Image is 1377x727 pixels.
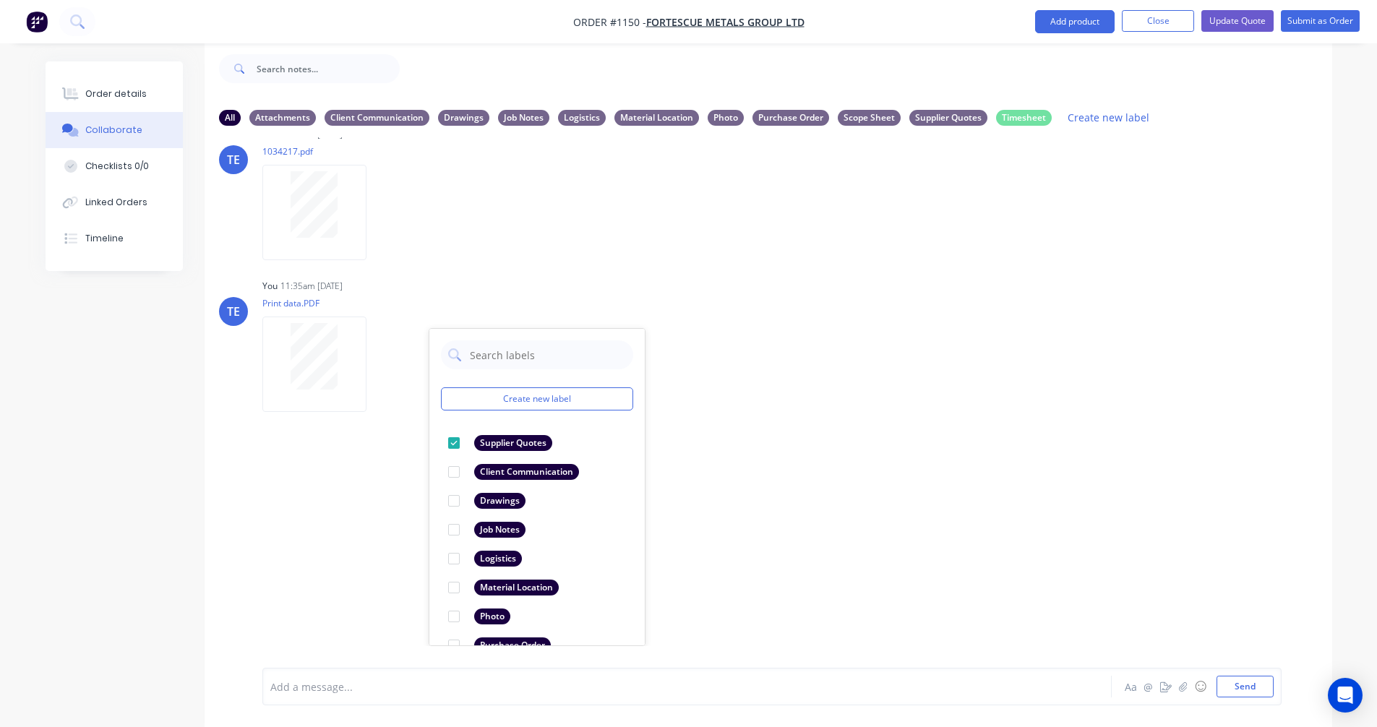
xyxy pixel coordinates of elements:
[46,220,183,257] button: Timeline
[1123,678,1140,695] button: Aa
[85,124,142,137] div: Collaborate
[498,110,549,126] div: Job Notes
[227,151,240,168] div: TE
[1217,676,1274,697] button: Send
[474,580,559,595] div: Material Location
[474,637,551,653] div: Purchase Order
[1122,10,1194,32] button: Close
[257,54,400,83] input: Search notes...
[227,303,240,320] div: TE
[474,608,510,624] div: Photo
[438,110,489,126] div: Drawings
[708,110,744,126] div: Photo
[441,387,633,410] button: Create new label
[468,340,626,369] input: Search labels
[85,87,147,100] div: Order details
[249,110,316,126] div: Attachments
[1281,10,1360,32] button: Submit as Order
[85,196,147,209] div: Linked Orders
[1201,10,1274,32] button: Update Quote
[46,76,183,112] button: Order details
[26,11,48,33] img: Factory
[614,110,699,126] div: Material Location
[573,15,646,29] span: Order #1150 -
[46,184,183,220] button: Linked Orders
[996,110,1052,126] div: Timesheet
[219,110,241,126] div: All
[262,145,381,158] p: 1034217.pdf
[1140,678,1157,695] button: @
[474,551,522,567] div: Logistics
[474,464,579,480] div: Client Communication
[85,160,149,173] div: Checklists 0/0
[1328,678,1363,713] div: Open Intercom Messenger
[646,15,805,29] a: FORTESCUE METALS GROUP LTD
[325,110,429,126] div: Client Communication
[474,522,526,538] div: Job Notes
[85,232,124,245] div: Timeline
[474,435,552,451] div: Supplier Quotes
[752,110,829,126] div: Purchase Order
[262,280,278,293] div: You
[838,110,901,126] div: Scope Sheet
[46,148,183,184] button: Checklists 0/0
[46,112,183,148] button: Collaborate
[1035,10,1115,33] button: Add product
[280,280,343,293] div: 11:35am [DATE]
[474,493,526,509] div: Drawings
[1060,108,1157,127] button: Create new label
[909,110,987,126] div: Supplier Quotes
[558,110,606,126] div: Logistics
[262,297,381,309] p: Print data.PDF
[1192,678,1209,695] button: ☺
